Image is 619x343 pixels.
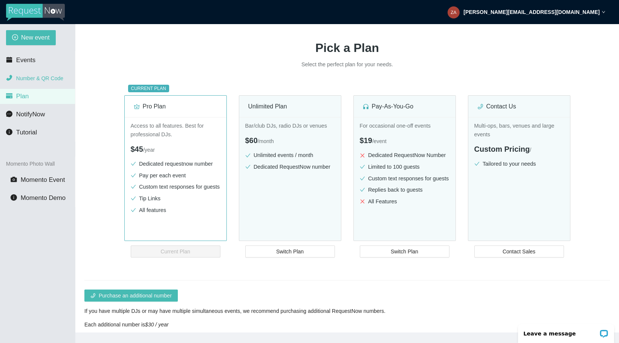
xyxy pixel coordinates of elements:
[6,30,56,45] button: plus-circleNew event
[360,122,449,130] p: For occasional one-off events
[6,56,12,63] span: calendar
[6,93,12,99] span: credit-card
[360,136,372,145] span: $19
[474,245,564,258] button: Contact Sales
[234,60,460,69] p: Select the perfect plan for your needs.
[245,136,258,145] span: $60
[11,176,17,183] span: camera
[131,194,220,203] li: Tip Links
[276,247,304,256] span: Switch Plan
[131,161,136,166] span: check
[372,138,387,144] span: / event
[6,129,12,135] span: info-circle
[131,171,220,180] li: Pay per each event
[90,293,96,299] span: phone
[448,6,460,18] img: f5a2f694bfdffa8528342b2e2c8ad630
[6,75,12,81] span: phone
[360,187,365,192] span: check
[363,102,446,111] div: Pay-As-You-Go
[474,145,530,153] span: Custom Pricing
[131,122,220,139] p: Access to all features. Best for professional DJs.
[21,33,50,42] span: New event
[360,174,449,183] li: Custom text responses for guests
[21,176,65,183] span: Momento Event
[131,206,220,215] li: All features
[16,93,29,100] span: Plan
[477,104,483,110] span: phone
[84,307,610,315] div: If you have multiple DJs or may have multiple simultaneous events, we recommend purchasing additi...
[360,197,449,206] li: All Features
[360,176,365,181] span: check
[245,163,335,171] li: Dedicated RequestNow number
[134,102,217,111] div: Pro Plan
[16,129,37,136] span: Tutorial
[245,122,335,130] p: Bar/club DJs, radio DJs or venues
[128,85,169,92] sup: CURRENT PLAN
[503,247,535,256] span: Contact Sales
[360,163,449,171] li: Limited to 100 guests
[16,111,45,118] span: NotifyNow
[131,173,136,178] span: check
[360,153,365,158] span: close
[245,153,251,158] span: check
[131,196,136,201] span: check
[360,186,449,194] li: Replies back to guests
[360,199,365,204] span: close
[258,138,274,144] span: / month
[131,183,220,191] li: Custom text responses for guests
[84,290,178,302] button: phonePurchase an additional number
[513,319,619,343] iframe: LiveChat chat widget
[84,320,610,329] div: Each additional number is
[21,194,66,201] span: Momento Demo
[360,245,449,258] button: Switch Plan
[131,207,136,213] span: check
[474,122,564,139] p: Multi-ops, bars, venues and large events
[360,164,365,169] span: check
[145,322,168,328] i: $30 / year
[474,160,564,168] li: Tailored to your needs
[6,111,12,117] span: message
[463,9,600,15] strong: [PERSON_NAME][EMAIL_ADDRESS][DOMAIN_NAME]
[245,151,335,160] li: Unlimited events / month
[131,245,220,258] button: Current Plan
[360,151,449,160] li: Dedicated RequestNow Number
[16,75,63,81] span: Number & QR Code
[131,184,136,189] span: check
[12,34,18,41] span: plus-circle
[391,247,418,256] span: Switch Plan
[131,145,143,153] span: $45
[248,102,332,111] div: Unlimited Plan
[245,245,335,258] button: Switch Plan
[474,161,480,166] span: check
[477,102,561,111] div: Contact Us
[131,160,220,168] li: Dedicated requestnow number
[363,104,369,110] span: customer-service
[245,164,251,169] span: check
[16,56,35,64] span: Events
[11,194,17,201] span: info-circle
[99,291,172,300] span: Purchase an additional number
[6,4,65,21] img: RequestNow
[602,10,605,14] span: down
[530,147,531,153] span: /
[143,147,155,153] span: / year
[134,104,140,110] span: crown
[84,38,610,57] h1: Pick a Plan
